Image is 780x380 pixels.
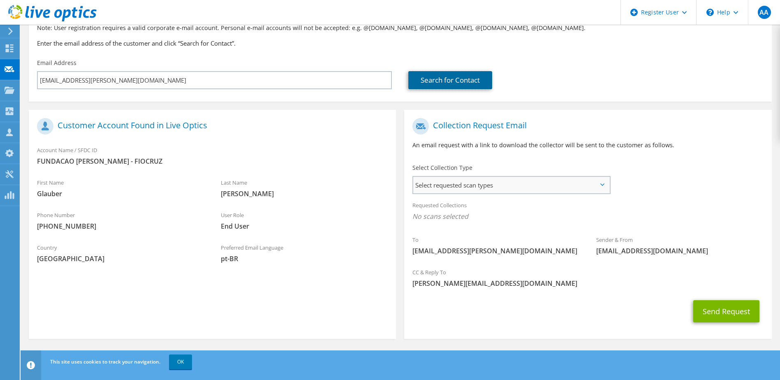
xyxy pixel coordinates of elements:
p: An email request with a link to download the collector will be sent to the customer as follows. [412,141,763,150]
svg: \n [706,9,714,16]
a: OK [169,355,192,369]
a: Search for Contact [408,71,492,89]
div: CC & Reply To [404,264,771,292]
button: Send Request [693,300,759,322]
h1: Collection Request Email [412,118,759,134]
div: Account Name / SFDC ID [29,141,396,170]
span: [PHONE_NUMBER] [37,222,204,231]
span: [PERSON_NAME][EMAIL_ADDRESS][DOMAIN_NAME] [412,279,763,288]
span: AA [758,6,771,19]
div: User Role [213,206,396,235]
span: End User [221,222,388,231]
h1: Customer Account Found in Live Optics [37,118,384,134]
label: Select Collection Type [412,164,472,172]
div: First Name [29,174,213,202]
span: pt-BR [221,254,388,263]
span: No scans selected [412,212,763,221]
span: [PERSON_NAME] [221,189,388,198]
div: Sender & From [588,231,772,260]
h3: Enter the email address of the customer and click “Search for Contact”. [37,39,764,48]
div: Country [29,239,213,267]
div: Requested Collections [404,197,771,227]
span: [EMAIL_ADDRESS][PERSON_NAME][DOMAIN_NAME] [412,246,580,255]
label: Email Address [37,59,76,67]
span: [GEOGRAPHIC_DATA] [37,254,204,263]
div: Last Name [213,174,396,202]
div: Preferred Email Language [213,239,396,267]
span: Glauber [37,189,204,198]
div: Phone Number [29,206,213,235]
span: Select requested scan types [413,177,609,193]
span: [EMAIL_ADDRESS][DOMAIN_NAME] [596,246,764,255]
span: FUNDACAO [PERSON_NAME] - FIOCRUZ [37,157,388,166]
span: This site uses cookies to track your navigation. [50,358,160,365]
div: To [404,231,588,260]
p: Note: User registration requires a valid corporate e-mail account. Personal e-mail accounts will ... [37,23,764,32]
